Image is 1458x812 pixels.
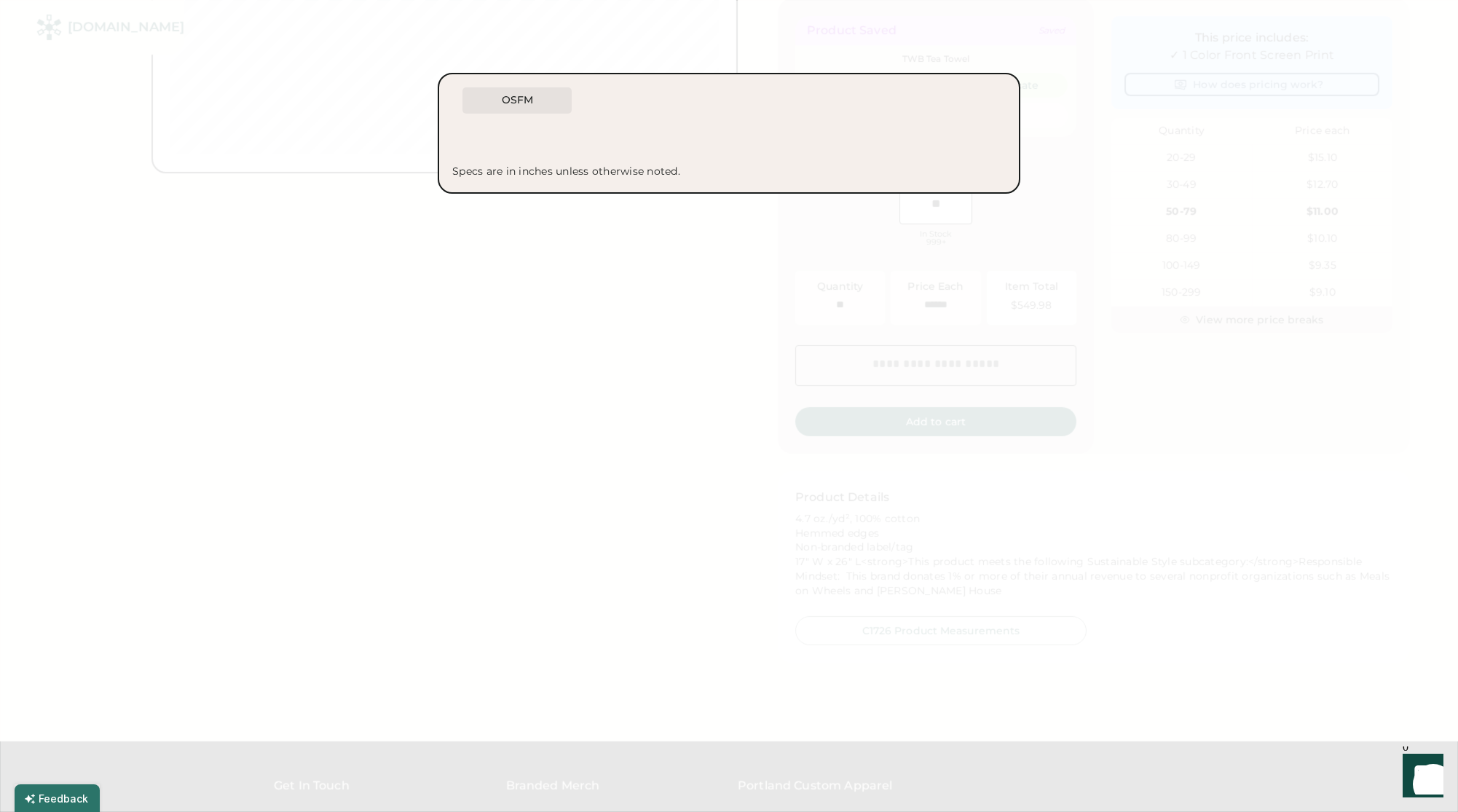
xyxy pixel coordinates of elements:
iframe: Front Chat [1389,746,1451,809]
div: Specs are in inches unless otherwise noted. [452,165,680,179]
div: OSFM [502,93,533,108]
